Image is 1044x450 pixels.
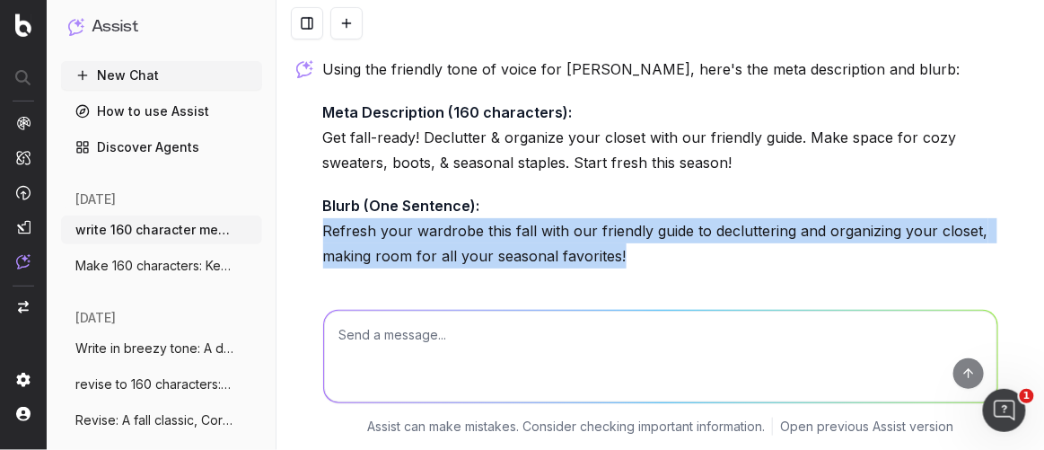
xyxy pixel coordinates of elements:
img: Botify assist logo [296,60,313,78]
span: Revise: A fall classic, Corduroy pants a [75,411,233,429]
strong: Meta Description (160 characters): [323,103,573,121]
span: @ProjectMemory: getting tone_of_voice [345,287,582,304]
p: Refresh your wardrobe this fall with our friendly guide to decluttering and organizing your close... [323,193,998,269]
button: Make 160 characters: Keep your hair look [61,251,262,280]
img: Intelligence [16,150,31,165]
span: [DATE] [75,190,116,208]
h1: Assist [92,14,138,40]
iframe: Intercom live chat [983,389,1026,432]
a: How to use Assist [61,97,262,126]
span: Write in breezy tone: A dedicated readin [75,340,233,357]
span: Make 160 characters: Keep your hair look [75,257,233,275]
strong: Blurb (One Sentence): [323,197,480,215]
button: New Chat [61,61,262,90]
img: Switch project [18,301,29,313]
img: Assist [68,18,84,35]
p: Using the friendly tone of voice for [PERSON_NAME], here's the meta description and blurb: [323,57,998,82]
span: write 160 character meta description and [75,221,233,239]
a: Open previous Assist version [780,418,953,436]
img: My account [16,407,31,421]
p: Assist can make mistakes. Consider checking important information. [367,418,765,436]
span: 1 [1020,389,1034,403]
span: [DATE] [75,309,116,327]
button: revise to 160 characters: Create the per [61,370,262,399]
button: Assist [68,14,255,40]
button: Write in breezy tone: A dedicated readin [61,334,262,363]
img: Setting [16,373,31,387]
img: Botify logo [15,13,31,37]
img: Assist [16,254,31,269]
img: Analytics [16,116,31,130]
a: Discover Agents [61,133,262,162]
button: write 160 character meta description and [61,216,262,244]
span: revise to 160 characters: Create the per [75,375,233,393]
p: Get fall-ready! Declutter & organize your closet with our friendly guide. Make space for cozy swe... [323,100,998,175]
img: Activation [16,185,31,200]
img: Studio [16,220,31,234]
button: Revise: A fall classic, Corduroy pants a [61,406,262,435]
